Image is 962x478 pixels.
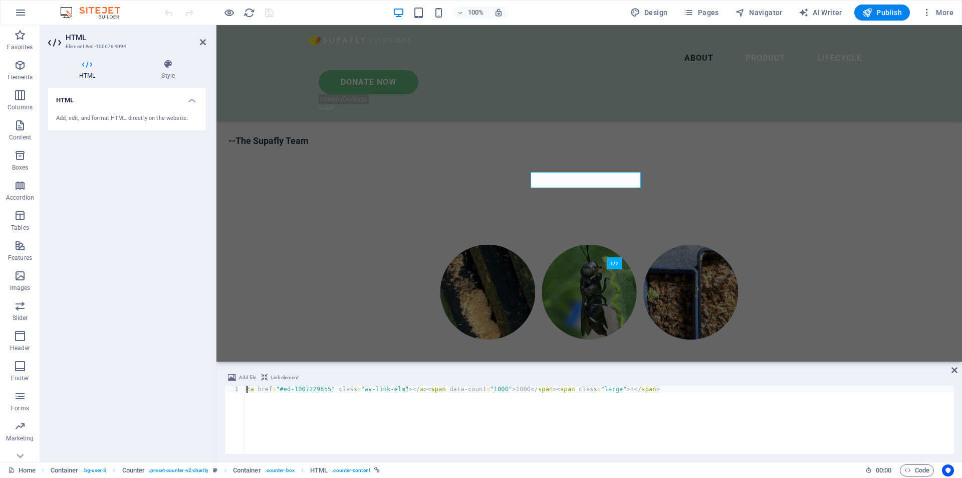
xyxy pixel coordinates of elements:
[271,372,299,384] span: Link element
[922,8,953,18] span: More
[679,5,723,21] button: Pages
[48,88,206,106] h4: HTML
[48,59,130,80] h4: HTML
[453,7,489,19] button: 100%
[310,464,328,476] span: Click to select. Double-click to edit
[332,464,370,476] span: . counter-content
[13,314,28,322] p: Slider
[8,254,32,262] p: Features
[66,42,186,51] h3: Element #ed-1006764094
[51,464,79,476] span: Click to select. Double-click to edit
[883,466,884,474] span: :
[213,467,217,473] i: This element is a customizable preset
[626,5,672,21] div: Design (Ctrl+Alt+Y)
[233,464,261,476] span: Click to select. Double-click to edit
[10,344,30,352] p: Header
[66,33,206,42] h2: HTML
[9,133,31,141] p: Content
[630,8,668,18] span: Design
[735,8,783,18] span: Navigator
[731,5,787,21] button: Navigator
[854,5,910,21] button: Publish
[226,372,258,384] button: Add file
[626,5,672,21] button: Design
[51,464,380,476] nav: breadcrumb
[865,464,892,476] h6: Session time
[225,386,245,393] div: 1
[56,114,198,123] div: Add, edit, and format HTML directly on the website.
[243,7,255,19] button: reload
[58,7,133,19] img: Editor Logo
[8,73,33,81] p: Elements
[876,464,891,476] span: 00 00
[862,8,902,18] span: Publish
[149,464,208,476] span: . preset-counter-v2-charity
[12,164,29,172] p: Boxes
[900,464,934,476] button: Code
[468,7,484,19] h6: 100%
[260,372,300,384] button: Link element
[11,404,29,412] p: Forms
[6,194,34,202] p: Accordion
[130,59,206,80] h4: Style
[239,372,256,384] span: Add file
[942,464,954,476] button: Usercentrics
[904,464,929,476] span: Code
[799,8,842,18] span: AI Writer
[6,434,34,442] p: Marketing
[82,464,106,476] span: . bg-user-3
[374,467,380,473] i: This element is linked
[10,284,31,292] p: Images
[265,464,295,476] span: . counter-box
[11,224,29,232] p: Tables
[122,464,145,476] span: Click to select. Double-click to edit
[795,5,846,21] button: AI Writer
[8,464,36,476] a: Click to cancel selection. Double-click to open Pages
[918,5,957,21] button: More
[244,7,255,19] i: Reload page
[683,8,718,18] span: Pages
[8,103,33,111] p: Columns
[494,8,503,17] i: On resize automatically adjust zoom level to fit chosen device.
[7,43,33,51] p: Favorites
[11,374,29,382] p: Footer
